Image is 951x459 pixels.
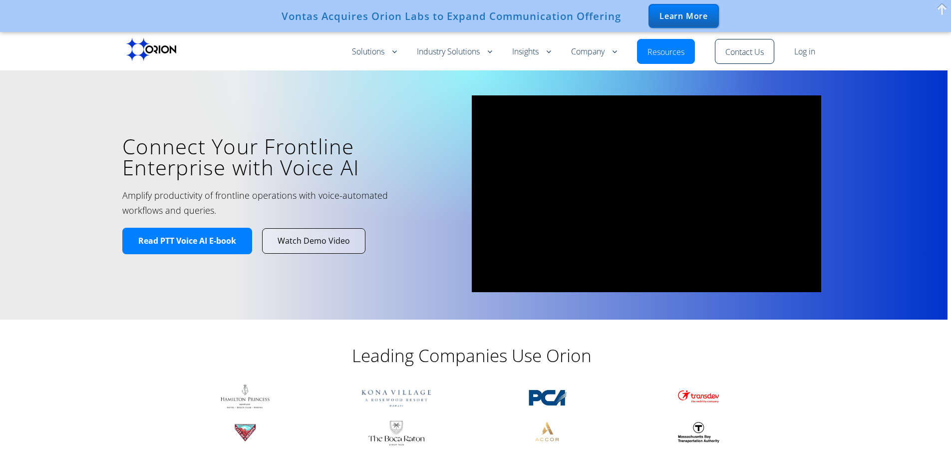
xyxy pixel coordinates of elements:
[571,46,617,58] a: Company
[122,136,457,178] h1: Connect Your Frontline Enterprise with Voice AI
[648,4,719,28] div: Learn More
[901,411,951,459] iframe: Chat Widget
[417,46,492,58] a: Industry Solutions
[472,95,821,292] iframe: vimeo Video Player
[725,46,764,58] a: Contact Us
[122,188,422,218] h2: Amplify productivity of frontline operations with voice-automated workflows and queries.
[126,38,176,61] img: Orion labs Black logo
[647,46,684,58] a: Resources
[138,236,236,246] span: Read PTT Voice AI E-book
[122,228,252,254] a: Read PTT Voice AI E-book
[282,10,621,22] div: Vontas Acquires Orion Labs to Expand Communication Offering
[352,46,397,58] a: Solutions
[278,236,350,246] span: Watch Demo Video
[794,46,815,58] a: Log in
[272,345,671,367] h2: Leading Companies Use Orion
[263,229,365,253] a: Watch Demo Video
[512,46,551,58] a: Insights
